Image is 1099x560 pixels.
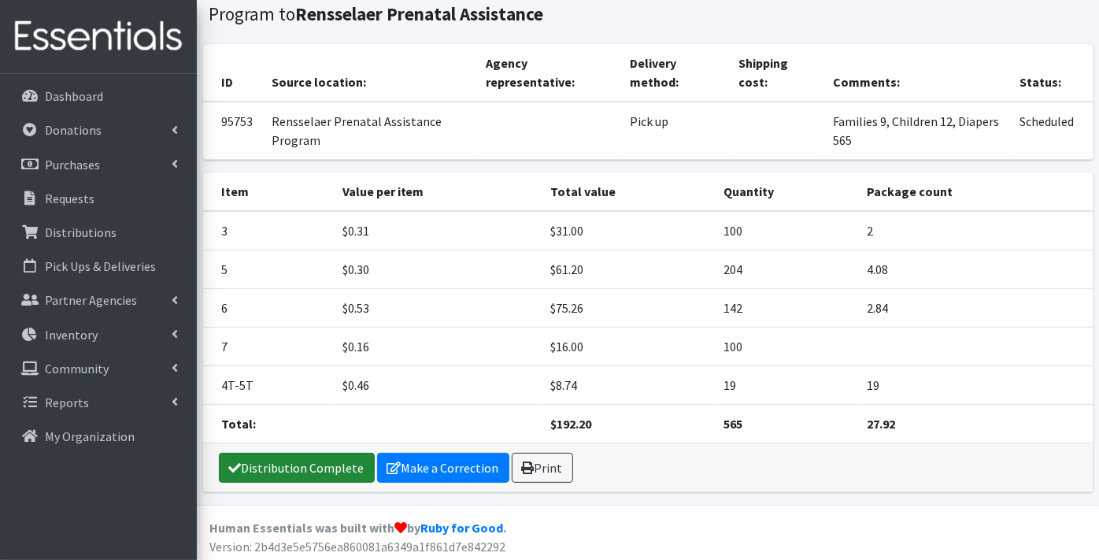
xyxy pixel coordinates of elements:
[6,80,191,112] a: Dashboard
[263,44,476,102] th: Source location:
[857,211,1093,250] td: 2
[6,284,191,316] a: Partner Agencies
[333,289,541,328] td: $0.53
[203,366,333,405] td: 4T-5T
[857,250,1093,289] td: 4.08
[333,328,541,366] td: $0.16
[715,328,858,366] td: 100
[45,191,94,206] p: Requests
[45,428,135,444] p: My Organization
[377,453,509,483] a: Make a Correction
[45,88,103,104] p: Dashboard
[45,361,109,376] p: Community
[6,421,191,452] a: My Organization
[729,44,823,102] th: Shipping cost:
[1010,44,1093,102] th: Status:
[6,387,191,418] a: Reports
[45,122,102,138] p: Donations
[857,289,1093,328] td: 2.84
[620,44,729,102] th: Delivery method:
[550,416,591,432] strong: $192.20
[541,172,715,211] th: Total value
[420,520,503,536] a: Ruby for Good
[45,292,137,308] p: Partner Agencies
[724,416,743,432] strong: 565
[715,211,858,250] td: 100
[541,250,715,289] td: $61.20
[333,366,541,405] td: $0.46
[296,2,544,25] b: Rensselaer Prenatal Assistance
[824,102,1011,160] td: Families 9, Children 12, Diapers 565
[620,102,729,160] td: Pick up
[6,149,191,180] a: Purchases
[6,10,191,63] img: HumanEssentials
[476,44,621,102] th: Agency representative:
[45,395,89,410] p: Reports
[203,211,333,250] td: 3
[333,172,541,211] th: Value per item
[333,211,541,250] td: $0.31
[203,102,263,160] td: 95753
[715,250,858,289] td: 204
[541,289,715,328] td: $75.26
[203,289,333,328] td: 6
[209,520,506,536] strong: Human Essentials was built with by .
[541,366,715,405] td: $8.74
[219,453,375,483] a: Distribution Complete
[203,250,333,289] td: 5
[715,172,858,211] th: Quantity
[867,416,895,432] strong: 27.92
[857,172,1093,211] th: Package count
[6,319,191,350] a: Inventory
[6,353,191,384] a: Community
[715,289,858,328] td: 142
[6,183,191,214] a: Requests
[6,114,191,146] a: Donations
[6,250,191,282] a: Pick Ups & Deliveries
[203,172,333,211] th: Item
[512,453,573,483] a: Print
[263,102,476,160] td: Rensselaer Prenatal Assistance Program
[857,366,1093,405] td: 19
[45,258,156,274] p: Pick Ups & Deliveries
[45,327,98,343] p: Inventory
[824,44,1011,102] th: Comments:
[715,366,858,405] td: 19
[333,250,541,289] td: $0.30
[203,328,333,366] td: 7
[541,328,715,366] td: $16.00
[222,416,257,432] strong: Total:
[6,217,191,248] a: Distributions
[541,211,715,250] td: $31.00
[1010,102,1093,160] td: Scheduled
[209,539,505,554] span: Version: 2b4d3e5e5756ea860081a6349a1f861d7e842292
[45,157,100,172] p: Purchases
[45,224,117,240] p: Distributions
[203,44,263,102] th: ID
